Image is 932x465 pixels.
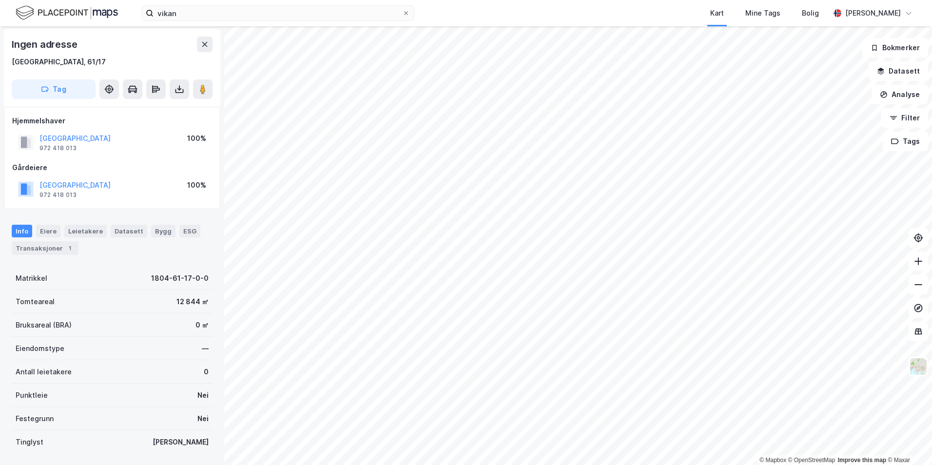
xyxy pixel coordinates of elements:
[12,241,78,255] div: Transaksjoner
[12,37,79,52] div: Ingen adresse
[909,357,928,376] img: Z
[802,7,819,19] div: Bolig
[16,389,48,401] div: Punktleie
[197,389,209,401] div: Nei
[16,272,47,284] div: Matrikkel
[883,418,932,465] iframe: Chat Widget
[16,366,72,378] div: Antall leietakere
[869,61,928,81] button: Datasett
[151,225,175,237] div: Bygg
[881,108,928,128] button: Filter
[202,343,209,354] div: —
[16,413,54,425] div: Festegrunn
[111,225,147,237] div: Datasett
[12,225,32,237] div: Info
[16,343,64,354] div: Eiendomstype
[153,436,209,448] div: [PERSON_NAME]
[36,225,60,237] div: Eiere
[16,436,43,448] div: Tinglyst
[12,56,106,68] div: [GEOGRAPHIC_DATA], 61/17
[745,7,780,19] div: Mine Tags
[65,243,75,253] div: 1
[872,85,928,104] button: Analyse
[176,296,209,308] div: 12 844 ㎡
[39,144,77,152] div: 972 418 013
[39,191,77,199] div: 972 418 013
[187,133,206,144] div: 100%
[845,7,901,19] div: [PERSON_NAME]
[12,162,212,174] div: Gårdeiere
[195,319,209,331] div: 0 ㎡
[16,319,72,331] div: Bruksareal (BRA)
[187,179,206,191] div: 100%
[16,4,118,21] img: logo.f888ab2527a4732fd821a326f86c7f29.svg
[12,79,96,99] button: Tag
[12,115,212,127] div: Hjemmelshaver
[179,225,200,237] div: ESG
[883,132,928,151] button: Tags
[710,7,724,19] div: Kart
[64,225,107,237] div: Leietakere
[204,366,209,378] div: 0
[154,6,402,20] input: Søk på adresse, matrikkel, gårdeiere, leietakere eller personer
[16,296,55,308] div: Tomteareal
[759,457,786,464] a: Mapbox
[788,457,835,464] a: OpenStreetMap
[838,457,886,464] a: Improve this map
[151,272,209,284] div: 1804-61-17-0-0
[883,418,932,465] div: Kontrollprogram for chat
[197,413,209,425] div: Nei
[862,38,928,58] button: Bokmerker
